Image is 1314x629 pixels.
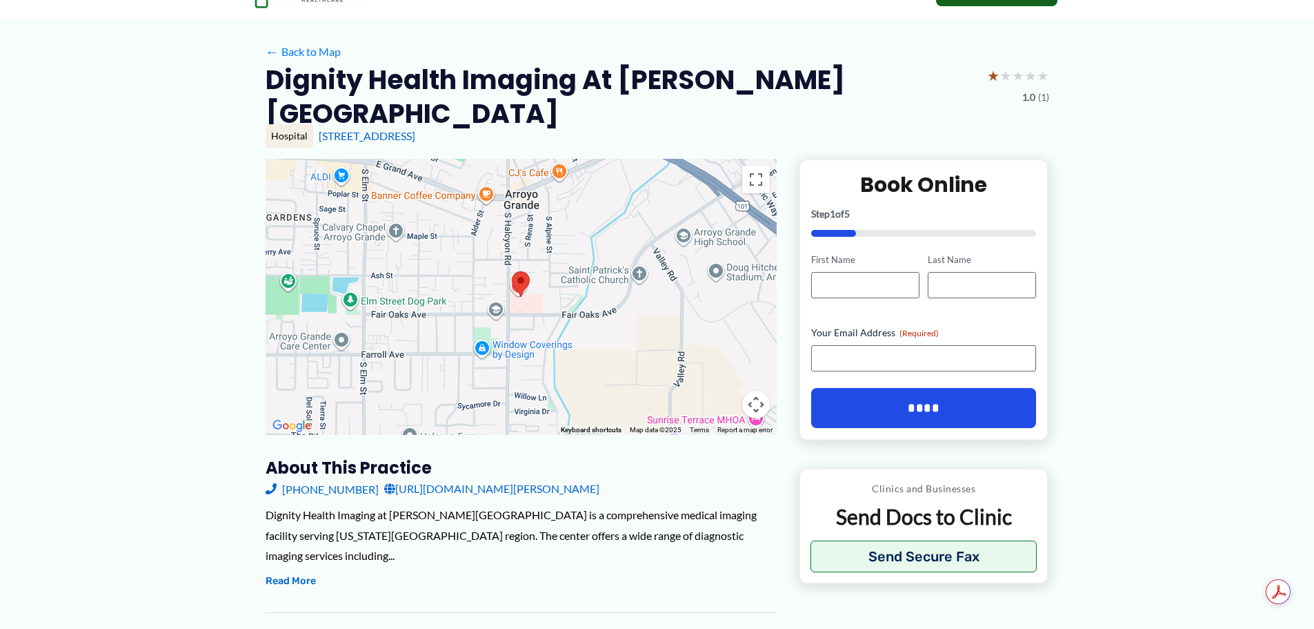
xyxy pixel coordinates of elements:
[742,166,770,193] button: Toggle fullscreen view
[928,253,1036,267] label: Last Name
[384,478,599,499] a: [URL][DOMAIN_NAME][PERSON_NAME]
[844,208,850,220] span: 5
[1038,88,1049,106] span: (1)
[266,478,379,499] a: [PHONE_NUMBER]
[811,209,1037,219] p: Step of
[1022,88,1035,106] span: 1.0
[266,457,777,478] h3: About this practice
[810,503,1037,530] p: Send Docs to Clinic
[266,573,316,590] button: Read More
[899,328,939,338] span: (Required)
[690,426,709,434] a: Terms
[266,505,777,566] div: Dignity Health Imaging at [PERSON_NAME][GEOGRAPHIC_DATA] is a comprehensive medical imaging facil...
[266,41,341,62] a: ←Back to Map
[811,253,919,267] label: First Name
[811,326,1037,340] label: Your Email Address
[561,425,621,435] button: Keyboard shortcuts
[319,129,415,142] a: [STREET_ADDRESS]
[810,541,1037,572] button: Send Secure Fax
[810,480,1037,498] p: Clinics and Businesses
[266,63,976,131] h2: Dignity Health Imaging at [PERSON_NAME][GEOGRAPHIC_DATA]
[811,171,1037,198] h2: Book Online
[266,45,279,58] span: ←
[987,63,999,88] span: ★
[630,426,681,434] span: Map data ©2025
[1012,63,1024,88] span: ★
[717,426,773,434] a: Report a map error
[742,391,770,418] button: Map camera controls
[266,124,313,148] div: Hospital
[1024,63,1037,88] span: ★
[999,63,1012,88] span: ★
[1037,63,1049,88] span: ★
[830,208,835,220] span: 1
[269,417,315,435] a: Open this area in Google Maps (opens a new window)
[269,417,315,435] img: Google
